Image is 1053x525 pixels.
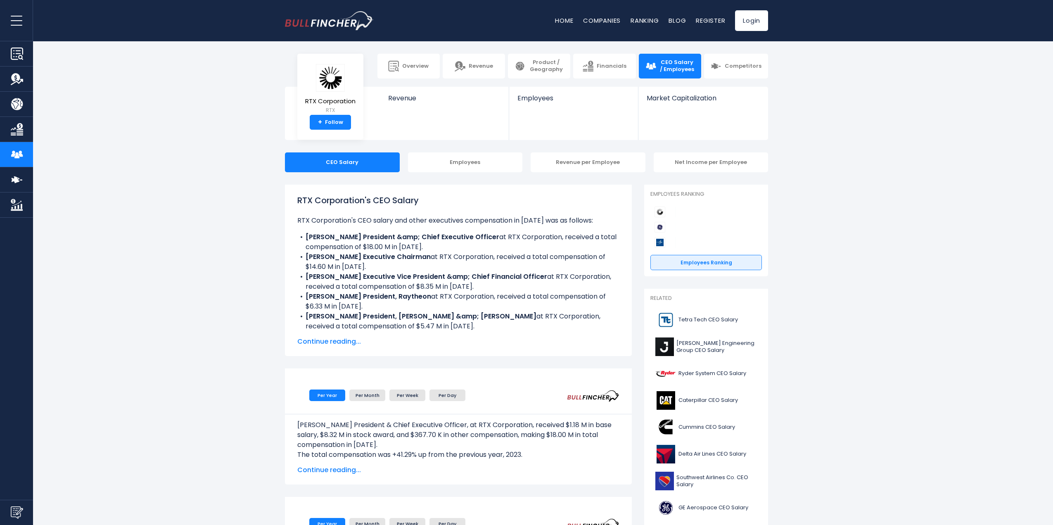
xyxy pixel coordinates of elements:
a: Delta Air Lines CEO Salary [650,443,762,466]
img: Lockheed Martin Corporation competitors logo [655,237,665,248]
img: J logo [655,337,674,356]
span: Product / Geography [529,59,564,73]
a: RTX Corporation RTX [305,64,356,115]
img: GE logo [655,499,676,517]
a: Employees [509,87,638,116]
span: Tetra Tech CEO Salary [678,316,738,323]
p: The total compensation was +41.29% up from the previous year, 2023. [297,450,619,460]
a: GE Aerospace CEO Salary [650,496,762,519]
p: Employees Ranking [650,191,762,198]
a: CEO Salary / Employees [639,54,701,78]
span: Delta Air Lines CEO Salary [678,451,746,458]
h1: RTX Corporation's CEO Salary [297,194,619,207]
b: [PERSON_NAME] President, Raytheon [306,292,431,301]
li: at RTX Corporation, received a total compensation of $8.35 M in [DATE]. [297,272,619,292]
span: Continue reading... [297,465,619,475]
li: Per Week [389,390,425,401]
strong: + [318,119,322,126]
a: Tetra Tech CEO Salary [650,309,762,331]
a: Revenue [380,87,509,116]
img: CMI logo [655,418,676,437]
div: Employees [408,152,523,172]
img: DAL logo [655,445,676,463]
span: [PERSON_NAME] Engineering Group CEO Salary [676,340,757,354]
img: GE Aerospace competitors logo [655,222,665,233]
span: Revenue [469,63,493,70]
b: [PERSON_NAME] Executive Chairman [306,252,431,261]
a: Blog [669,16,686,25]
p: Related [650,295,762,302]
span: Southwest Airlines Co. CEO Salary [676,474,757,488]
a: Overview [377,54,440,78]
span: Market Capitalization [647,94,759,102]
p: [PERSON_NAME] President & Chief Executive Officer, at RTX Corporation, received $1.18 M in base s... [297,420,619,450]
p: RTX Corporation's CEO salary and other executives compensation in [DATE] was as follows: [297,216,619,226]
div: CEO Salary [285,152,400,172]
a: [PERSON_NAME] Engineering Group CEO Salary [650,335,762,358]
b: [PERSON_NAME] President &amp; Chief Executive Officer [306,232,499,242]
span: Cummins CEO Salary [678,424,735,431]
a: Ranking [631,16,659,25]
a: Cummins CEO Salary [650,416,762,439]
img: TTEK logo [655,311,676,329]
b: [PERSON_NAME] President, [PERSON_NAME] &amp; [PERSON_NAME] [306,311,536,321]
span: Revenue [388,94,501,102]
span: Ryder System CEO Salary [678,370,746,377]
img: RTX Corporation competitors logo [655,207,665,217]
span: GE Aerospace CEO Salary [678,504,748,511]
div: Revenue per Employee [531,152,645,172]
span: CEO Salary / Employees [659,59,695,73]
span: Continue reading... [297,337,619,347]
a: Ryder System CEO Salary [650,362,762,385]
small: RTX [305,107,356,114]
a: Employees Ranking [650,255,762,271]
li: at RTX Corporation, received a total compensation of $14.60 M in [DATE]. [297,252,619,272]
li: at RTX Corporation, received a total compensation of $6.33 M in [DATE]. [297,292,619,311]
a: Home [555,16,573,25]
span: Employees [517,94,629,102]
a: Caterpillar CEO Salary [650,389,762,412]
a: Companies [583,16,621,25]
span: Competitors [725,63,761,70]
a: Market Capitalization [638,87,767,116]
a: Go to homepage [285,11,374,30]
span: Caterpillar CEO Salary [678,397,738,404]
li: Per Year [309,390,345,401]
li: at RTX Corporation, received a total compensation of $5.47 M in [DATE]. [297,311,619,331]
a: Login [735,10,768,31]
b: [PERSON_NAME] Executive Vice President &amp; Chief Financial Officer [306,272,547,281]
a: Southwest Airlines Co. CEO Salary [650,470,762,492]
li: Per Month [349,390,385,401]
img: CAT logo [655,391,676,410]
a: Register [696,16,725,25]
div: Net Income per Employee [654,152,768,172]
a: Revenue [443,54,505,78]
span: Financials [597,63,626,70]
img: LUV logo [655,472,674,490]
li: at RTX Corporation, received a total compensation of $18.00 M in [DATE]. [297,232,619,252]
img: bullfincher logo [285,11,374,30]
a: Financials [573,54,636,78]
li: Per Day [429,390,465,401]
a: +Follow [310,115,351,130]
a: Product / Geography [508,54,570,78]
span: RTX Corporation [305,98,356,105]
a: Competitors [704,54,768,78]
span: Overview [402,63,429,70]
img: R logo [655,364,676,383]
